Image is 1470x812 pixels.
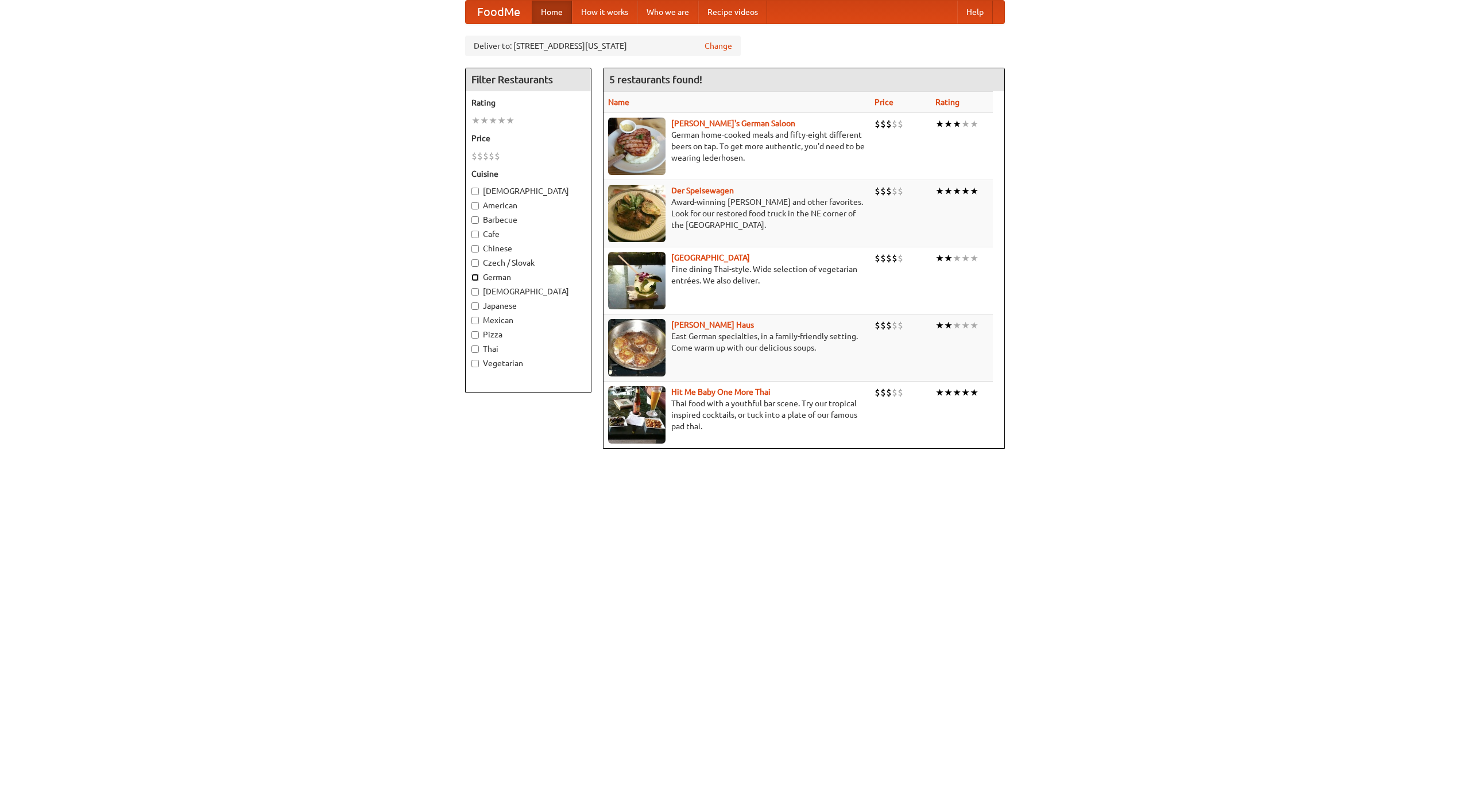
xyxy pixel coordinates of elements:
input: Mexican [471,317,479,324]
li: ★ [970,185,978,197]
a: Hit Me Baby One More Thai [671,387,771,397]
a: Help [957,1,993,24]
div: Deliver to: [STREET_ADDRESS][US_STATE] [465,36,741,56]
li: ★ [944,252,953,265]
label: Thai [471,343,585,355]
li: ★ [935,185,944,197]
li: $ [471,150,477,162]
li: $ [494,150,500,162]
label: Vegetarian [471,358,585,369]
li: ★ [471,114,480,127]
a: [GEOGRAPHIC_DATA] [671,253,750,262]
p: German home-cooked meals and fifty-eight different beers on tap. To get more authentic, you'd nee... [608,129,865,164]
li: $ [875,319,880,332]
li: $ [898,118,903,130]
label: American [471,200,585,211]
h4: Filter Restaurants [466,68,591,91]
li: $ [886,319,892,332]
li: ★ [961,252,970,265]
li: ★ [480,114,489,127]
li: ★ [961,319,970,332]
p: Thai food with a youthful bar scene. Try our tropical inspired cocktails, or tuck into a plate of... [608,398,865,432]
h5: Price [471,133,585,144]
input: [DEMOGRAPHIC_DATA] [471,188,479,195]
li: ★ [489,114,497,127]
label: Japanese [471,300,585,312]
a: Home [532,1,572,24]
li: $ [489,150,494,162]
a: Recipe videos [698,1,767,24]
a: Who we are [637,1,698,24]
input: Vegetarian [471,360,479,367]
input: Thai [471,345,479,353]
li: ★ [970,386,978,399]
a: [PERSON_NAME]'s German Saloon [671,119,795,128]
input: [DEMOGRAPHIC_DATA] [471,288,479,296]
li: $ [898,319,903,332]
img: esthers.jpg [608,118,666,175]
a: Price [875,98,893,107]
li: $ [898,386,903,399]
li: $ [898,185,903,197]
p: Fine dining Thai-style. Wide selection of vegetarian entrées. We also deliver. [608,263,865,286]
ng-pluralize: 5 restaurants found! [609,74,702,85]
li: ★ [944,185,953,197]
img: speisewagen.jpg [608,185,666,242]
li: $ [886,185,892,197]
h5: Rating [471,97,585,108]
li: $ [880,185,886,197]
a: [PERSON_NAME] Haus [671,320,754,329]
li: ★ [970,252,978,265]
img: satay.jpg [608,252,666,309]
li: $ [880,319,886,332]
li: $ [875,386,880,399]
img: babythai.jpg [608,386,666,444]
li: ★ [935,252,944,265]
li: $ [886,118,892,130]
input: German [471,274,479,281]
li: ★ [953,319,961,332]
label: [DEMOGRAPHIC_DATA] [471,185,585,197]
a: FoodMe [466,1,532,24]
li: $ [477,150,483,162]
h5: Cuisine [471,168,585,180]
li: ★ [961,386,970,399]
li: ★ [961,185,970,197]
li: ★ [944,118,953,130]
input: Chinese [471,245,479,252]
li: $ [892,386,898,399]
li: $ [875,185,880,197]
li: ★ [506,114,514,127]
a: Rating [935,98,960,107]
img: kohlhaus.jpg [608,319,666,376]
p: East German specialties, in a family-friendly setting. Come warm up with our delicious soups. [608,331,865,353]
li: $ [898,252,903,265]
li: ★ [935,319,944,332]
input: Czech / Slovak [471,259,479,267]
li: $ [880,252,886,265]
input: Pizza [471,331,479,339]
a: How it works [572,1,637,24]
a: Der Speisewagen [671,186,734,195]
li: ★ [961,118,970,130]
input: American [471,202,479,209]
input: Japanese [471,302,479,310]
li: ★ [497,114,506,127]
label: Cafe [471,228,585,240]
li: $ [880,118,886,130]
label: Chinese [471,243,585,254]
li: ★ [953,185,961,197]
label: Pizza [471,329,585,340]
li: ★ [970,118,978,130]
li: ★ [953,386,961,399]
li: ★ [944,319,953,332]
label: Mexican [471,314,585,326]
input: Cafe [471,231,479,238]
li: $ [886,386,892,399]
li: ★ [935,118,944,130]
li: $ [875,252,880,265]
